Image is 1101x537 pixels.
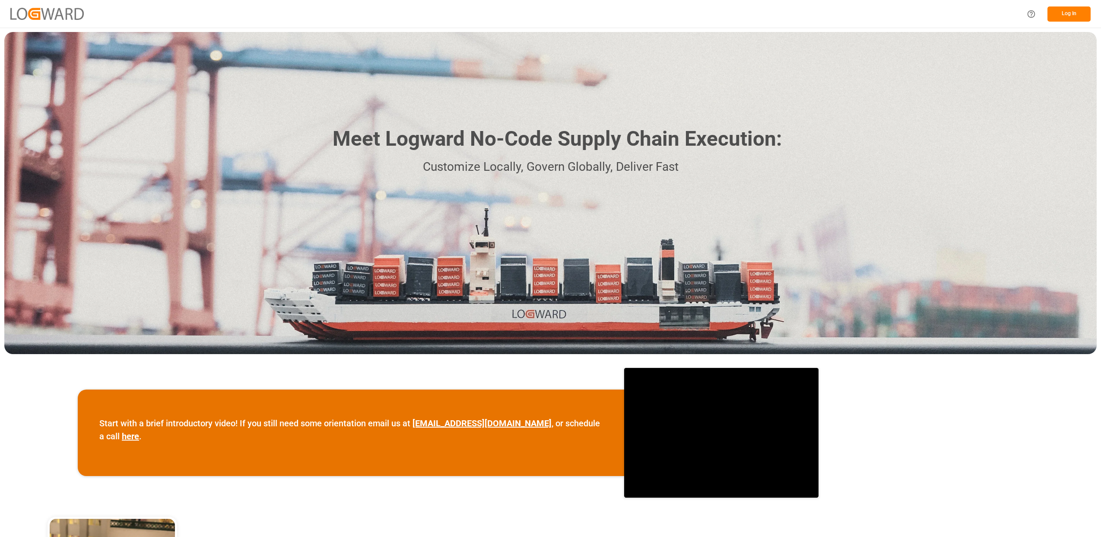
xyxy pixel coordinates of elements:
h1: Meet Logward No-Code Supply Chain Execution: [333,124,782,154]
a: here [122,431,139,441]
button: Log In [1047,6,1091,22]
p: Customize Locally, Govern Globally, Deliver Fast [320,157,782,177]
p: Start with a brief introductory video! If you still need some orientation email us at , or schedu... [99,417,603,443]
img: Logward_new_orange.png [10,8,84,19]
a: [EMAIL_ADDRESS][DOMAIN_NAME] [412,418,552,428]
button: Help Center [1022,4,1041,24]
